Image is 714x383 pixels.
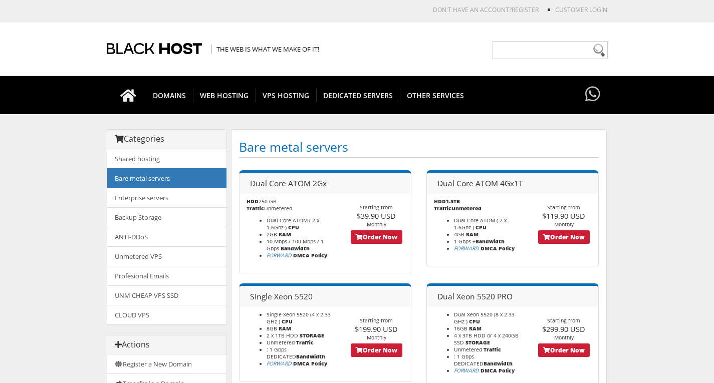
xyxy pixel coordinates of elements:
[107,188,226,208] a: Enterprise servers
[400,89,471,102] span: OTHER SERVICES
[107,207,226,227] a: Backup Storage
[454,245,479,252] i: All abuse reports are forwarded
[247,205,264,212] b: Traffic
[454,311,515,325] span: Dual Xeon 5520 (8 x 2.33 GHz )
[250,178,327,189] span: Dual Core ATOM 2Gx
[279,325,291,332] b: RAM
[293,252,327,259] b: DMCA Policy
[211,45,319,54] span: The Web is what we make of it!
[357,211,396,221] span: $39.90 USD
[267,252,292,259] i: All abuse reports are forwarded
[193,76,256,114] a: WEB HOSTING
[454,245,479,252] a: FORWARD
[110,76,146,114] a: Go to homepage
[342,204,411,228] div: Starting from Monthly
[267,311,331,325] span: Single Xeon 5520 (4 x 2.33 GHz )
[193,89,256,102] span: WEB HOSTING
[542,324,585,334] span: $299.90 USD
[279,231,291,238] b: RAM
[434,198,523,212] p: 1.5TB Unmetered
[454,325,467,332] span: 16GB
[454,346,482,353] span: Unmetered
[555,6,607,14] a: Customer Login
[454,367,479,374] a: FORWARD
[247,198,335,212] p: 250 GB Unmetered
[342,317,411,341] div: Starting from Monthly
[267,360,292,367] a: FORWARD
[282,318,293,325] b: CPU
[454,217,507,231] span: Dual Core ATOM ( 2 x 1.6Ghz )
[256,76,317,114] a: VPS HOSTING
[475,224,487,231] b: CPU
[288,224,299,231] b: CPU
[434,205,451,212] b: Traffic
[146,89,193,102] span: DOMAINS
[115,135,219,144] h3: Categories
[107,168,226,188] a: Bare metal servers
[512,6,539,14] a: REGISTER
[107,149,226,169] a: Shared hosting
[107,227,226,247] a: ANTI-DDoS
[351,343,402,357] a: Order Now
[454,231,464,238] span: 4GB
[454,332,519,346] span: 4 x 3TB HDD or 4 x 240GB SSD
[434,198,446,205] b: HDD
[355,324,398,334] span: $199.90 USD
[418,6,539,14] li: Don't have an account?
[475,238,505,245] b: Bandwidth
[542,211,585,221] span: $119.90 USD
[267,332,298,339] span: 2 x 1TB HDD
[107,305,226,324] a: CLOUD VPS
[316,89,400,102] span: DEDICATED SERVERS
[281,245,310,252] b: Bandwidth
[481,245,515,252] b: DMCA Policy
[267,231,277,238] span: 2GB
[107,266,226,286] a: Profesional Emails
[296,339,314,346] b: Traffic
[465,339,490,346] b: STORAGE
[400,76,471,114] a: OTHER SERVICES
[267,339,295,346] span: Unmetered
[267,238,324,252] span: 10 Mbps / 100 Mbps / 1 Gbps
[316,76,400,114] a: DEDICATED SERVERS
[250,291,313,302] span: Single Xeon 5520
[583,76,603,113] a: Have questions?
[481,367,515,374] b: DMCA Policy
[115,340,219,349] h3: Actions
[239,137,599,158] h1: Bare metal servers
[469,318,480,325] b: CPU
[107,246,226,266] a: Unmetered VPS
[454,238,523,245] li: 1 Gbps +
[484,360,513,367] b: Bandwidth
[351,230,402,244] a: Order Now
[146,76,193,114] a: DOMAINS
[267,346,335,360] li: : 1 Gbps DEDICATED
[437,291,513,302] span: Dual Xeon 5520 PRO
[437,178,523,189] span: Dual Core ATOM 4Gx1T
[454,353,523,367] li: : 1 Gbps DEDICATED
[267,252,292,259] a: FORWARD
[469,325,482,332] b: RAM
[293,360,327,367] b: DMCA Policy
[493,41,608,59] input: Need help?
[538,343,590,357] a: Order Now
[454,367,479,374] i: All abuse reports are forwarded
[466,231,479,238] b: RAM
[484,346,501,353] b: Traffic
[107,354,226,374] a: Register a New Domain
[247,198,259,205] b: HDD
[107,285,226,305] a: UNM CHEAP VPS SSD
[538,230,590,244] a: Order Now
[256,89,317,102] span: VPS HOSTING
[267,360,292,367] i: All abuse reports are forwarded
[530,317,598,341] div: Starting from Monthly
[296,353,325,360] b: Bandwidth
[530,204,598,228] div: Starting from Monthly
[267,325,277,332] span: 8GB
[300,332,324,339] b: STORAGE
[267,217,319,231] span: Dual Core ATOM ( 2 x 1.6Ghz )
